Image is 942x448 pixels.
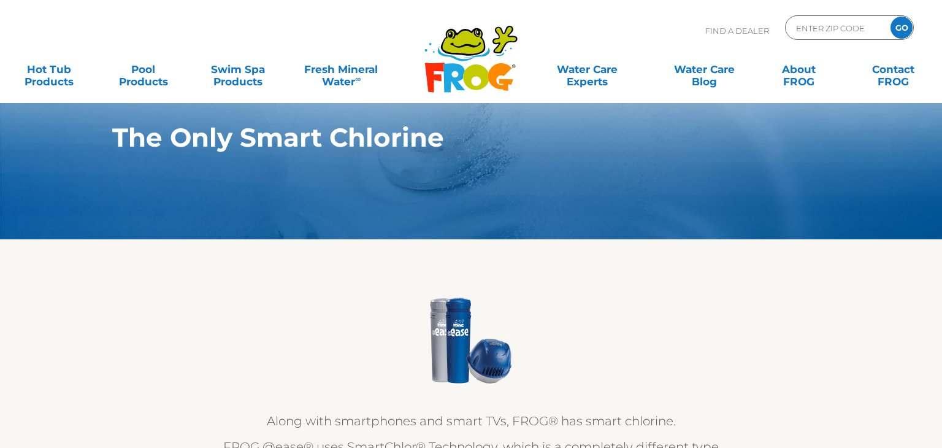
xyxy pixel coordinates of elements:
sup: ∞ [355,74,361,83]
a: Water CareExperts [527,57,646,82]
p: Find A Dealer [705,15,769,46]
a: ContactFROG [856,57,930,82]
a: Hot TubProducts [12,57,86,82]
a: Water CareBlog [668,57,741,82]
a: AboutFROG [762,57,835,82]
p: Along with smartphones and smart TVs, FROG® has smart chlorine. [220,411,722,431]
h1: The Only Smart Chlorine [112,123,773,152]
a: Swim SpaProducts [201,57,275,82]
input: GO [890,17,913,39]
a: Fresh MineralWater∞ [296,57,388,82]
a: PoolProducts [107,57,180,82]
input: Zip Code Form [795,19,878,37]
img: @ease & Inline [425,295,517,387]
